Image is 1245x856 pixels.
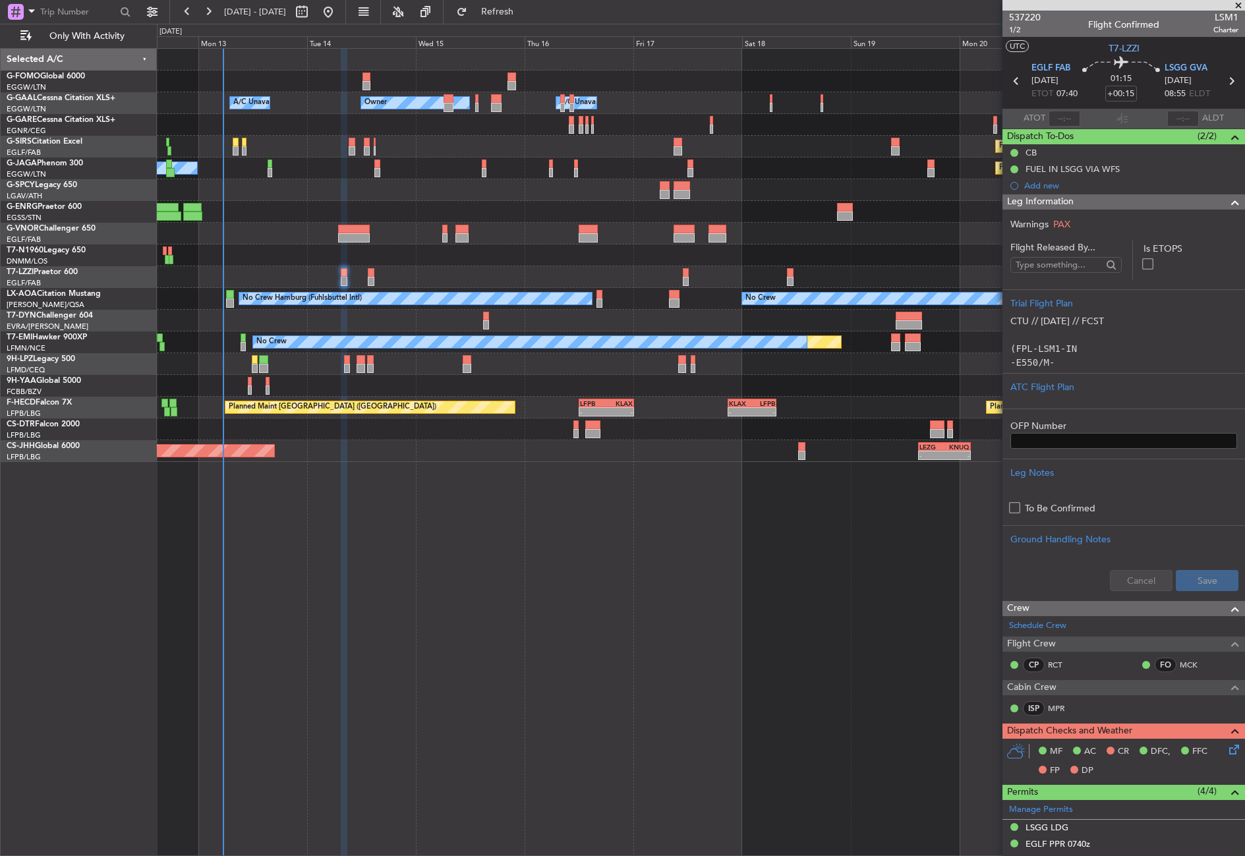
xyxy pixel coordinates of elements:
[7,430,41,440] a: LFPB/LBG
[7,365,45,375] a: LFMD/CEQ
[1198,129,1217,143] span: (2/2)
[7,355,33,363] span: 9H-LPZ
[7,312,36,320] span: T7-DYN
[752,399,775,407] div: LFPB
[1057,88,1078,101] span: 07:40
[1009,619,1066,633] a: Schedule Crew
[7,333,32,341] span: T7-EMI
[944,443,970,451] div: KNUQ
[7,104,46,114] a: EGGW/LTN
[1010,466,1237,480] div: Leg Notes
[1198,784,1217,798] span: (4/4)
[1165,62,1207,75] span: LSGG GVA
[7,94,37,102] span: G-GAAL
[752,408,775,416] div: -
[1031,74,1058,88] span: [DATE]
[1010,419,1237,433] label: OFP Number
[470,7,525,16] span: Refresh
[1010,241,1122,254] span: Flight Released By...
[7,290,101,298] a: LX-AOACitation Mustang
[7,246,86,254] a: T7-N1960Legacy 650
[7,452,41,462] a: LFPB/LBG
[1118,745,1129,758] span: CR
[7,333,87,341] a: T7-EMIHawker 900XP
[7,159,37,167] span: G-JAGA
[7,278,41,288] a: EGLF/FAB
[7,138,82,146] a: G-SIRSCitation Excel
[7,442,35,450] span: CS-JHH
[999,158,1207,178] div: Planned Maint [GEOGRAPHIC_DATA] ([GEOGRAPHIC_DATA])
[999,136,1155,156] div: Planned Maint Oxford ([GEOGRAPHIC_DATA])
[1213,11,1238,24] span: LSM1
[1024,180,1238,191] div: Add new
[7,191,42,201] a: LGAV/ATH
[229,397,436,417] div: Planned Maint [GEOGRAPHIC_DATA] ([GEOGRAPHIC_DATA])
[1031,88,1053,101] span: ETOT
[919,451,944,459] div: -
[7,94,115,102] a: G-GAALCessna Citation XLS+
[580,399,606,407] div: LFPB
[1084,745,1096,758] span: AC
[1002,217,1245,231] div: Warnings
[745,289,776,308] div: No Crew
[1010,343,1077,354] code: (FPL-LSM1-IN
[606,399,633,407] div: KLAX
[1007,129,1074,144] span: Dispatch To-Dos
[1007,637,1056,652] span: Flight Crew
[7,343,45,353] a: LFMN/NCE
[1009,803,1073,816] a: Manage Permits
[1010,297,1237,310] div: Trial Flight Plan
[851,36,960,48] div: Sun 19
[1165,74,1192,88] span: [DATE]
[7,148,41,157] a: EGLF/FAB
[525,36,633,48] div: Thu 16
[1010,357,1200,382] code: -E550/M-SBDE2E3FGHIJ1J3J4J7M3P2RWXYZ/LB2D1
[1026,163,1120,175] div: FUEL IN LSGG VIA WFS
[233,93,288,113] div: A/C Unavailable
[224,6,286,18] span: [DATE] - [DATE]
[1189,88,1210,101] span: ELDT
[1144,242,1237,256] label: Is ETOPS
[7,290,37,298] span: LX-AOA
[1048,702,1078,714] a: MPR
[256,332,287,352] div: No Crew
[606,408,633,416] div: -
[633,36,742,48] div: Fri 17
[1049,111,1080,127] input: --:--
[7,82,46,92] a: EGGW/LTN
[1180,659,1209,671] a: MCK
[1050,745,1062,758] span: MF
[1025,501,1095,515] label: To Be Confirmed
[1010,380,1237,394] div: ATC Flight Plan
[1213,24,1238,36] span: Charter
[560,93,614,113] div: A/C Unavailable
[159,26,182,38] div: [DATE]
[1026,838,1090,849] div: EGLF PPR 0740z
[1111,72,1132,86] span: 01:15
[1192,745,1207,758] span: FFC
[7,203,38,211] span: G-ENRG
[7,72,85,80] a: G-FOMOGlobal 6000
[450,1,529,22] button: Refresh
[1010,532,1237,546] div: Ground Handling Notes
[7,169,46,179] a: EGGW/LTN
[1007,194,1074,210] span: Leg Information
[7,420,80,428] a: CS-DTRFalcon 2000
[7,246,43,254] span: T7-N1960
[1006,40,1029,52] button: UTC
[990,397,1198,417] div: Planned Maint [GEOGRAPHIC_DATA] ([GEOGRAPHIC_DATA])
[40,2,116,22] input: Trip Number
[7,159,83,167] a: G-JAGAPhenom 300
[7,203,82,211] a: G-ENRGPraetor 600
[198,36,307,48] div: Mon 13
[14,26,143,47] button: Only With Activity
[7,268,34,276] span: T7-LZZI
[1007,601,1029,616] span: Crew
[416,36,525,48] div: Wed 15
[7,420,35,428] span: CS-DTR
[364,93,387,113] div: Owner
[7,72,40,80] span: G-FOMO
[7,116,37,124] span: G-GARE
[1050,764,1060,778] span: FP
[1007,724,1132,739] span: Dispatch Checks and Weather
